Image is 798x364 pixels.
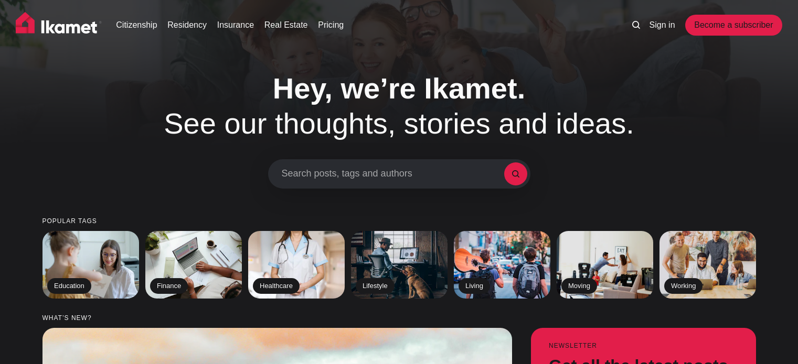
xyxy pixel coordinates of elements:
[150,278,188,294] h2: Finance
[273,72,525,105] span: Hey, we’re Ikamet.
[459,278,490,294] h2: Living
[47,278,91,294] h2: Education
[356,278,395,294] h2: Lifestyle
[557,231,653,299] a: Moving
[167,19,207,31] a: Residency
[42,315,756,322] small: What’s new?
[549,343,738,349] small: Newsletter
[561,278,597,294] h2: Moving
[42,231,139,299] a: Education
[318,19,344,31] a: Pricing
[351,231,448,299] a: Lifestyle
[248,231,345,299] a: Healthcare
[145,231,242,299] a: Finance
[454,231,550,299] a: Living
[42,218,756,225] small: Popular tags
[116,19,157,31] a: Citizenship
[217,19,254,31] a: Insurance
[132,71,667,141] h1: See our thoughts, stories and ideas.
[664,278,703,294] h2: Working
[253,278,300,294] h2: Healthcare
[282,168,504,180] span: Search posts, tags and authors
[650,19,675,31] a: Sign in
[16,12,102,38] img: Ikamet home
[659,231,756,299] a: Working
[685,15,782,36] a: Become a subscriber
[264,19,308,31] a: Real Estate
